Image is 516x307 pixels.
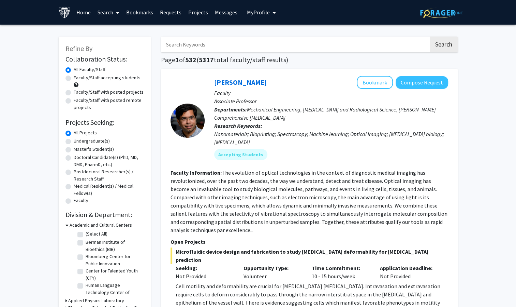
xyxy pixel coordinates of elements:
div: Volunteer [238,264,307,280]
span: Mechanical Engineering, [MEDICAL_DATA] and Radiological Science, [PERSON_NAME] Comprehensive [MED... [214,106,436,121]
p: Open Projects [171,238,448,246]
span: 5317 [199,55,214,64]
label: Human Language Technology Center of Excellence (HLTCOE) [86,282,142,303]
span: Refine By [65,44,92,53]
label: Berman Institute of Bioethics (BIB) [86,239,142,253]
b: Research Keywords: [214,122,262,129]
span: 532 [185,55,196,64]
a: Bookmarks [123,0,157,24]
label: Doctoral Candidate(s) (PhD, MD, DMD, PharmD, etc.) [74,154,144,168]
fg-read-more: The evolution of optical technologies in the context of diagnostic medical imaging has revolution... [171,169,447,233]
label: All Projects [74,129,97,136]
p: Opportunity Type: [244,264,301,272]
div: Nanomaterials; Bioprinting; Spectroscopy; Machine learning; Optical imaging; [MEDICAL_DATA] biolo... [214,130,448,146]
a: Messages [211,0,241,24]
label: Faculty/Staff with posted projects [74,89,144,96]
a: Requests [157,0,185,24]
img: ForagerOne Logo [420,8,463,18]
p: Time Commitment: [312,264,370,272]
span: 1 [175,55,179,64]
h2: Projects Seeking: [65,118,144,126]
button: Compose Request to Ishan Barman [396,76,448,89]
a: Home [73,0,94,24]
div: Not Provided [176,272,234,280]
p: Seeking: [176,264,234,272]
h2: Collaboration Status: [65,55,144,63]
input: Search Keywords [161,37,429,52]
label: Master's Student(s) [74,146,114,153]
a: Projects [185,0,211,24]
div: 10 - 15 hours/week [307,264,375,280]
label: Faculty [74,197,88,204]
label: Faculty/Staff with posted remote projects [74,97,144,111]
p: Associate Professor [214,97,448,105]
span: Microfluidic device design and fabrication to study [MEDICAL_DATA] deformability for [MEDICAL_DAT... [171,248,448,264]
a: Search [94,0,123,24]
iframe: Chat [5,276,29,302]
img: Johns Hopkins University Logo [59,6,71,18]
label: Medical Resident(s) / Medical Fellow(s) [74,183,144,197]
h1: Page of ( total faculty/staff results) [161,56,458,64]
p: Faculty [214,89,448,97]
h3: Academic and Cultural Centers [70,222,132,229]
label: Bloomberg Center for Public Innovation [86,253,142,267]
p: Application Deadline: [380,264,438,272]
label: Center for Talented Youth (CTY) [86,267,142,282]
div: Not Provided [375,264,443,280]
label: Faculty/Staff accepting students [74,74,141,81]
mat-chip: Accepting Students [214,149,267,160]
button: Add Ishan Barman to Bookmarks [357,76,393,89]
b: Departments: [214,106,247,113]
h2: Division & Department: [65,211,144,219]
label: (Select All) [86,230,107,238]
span: My Profile [247,9,270,16]
b: Faculty Information: [171,169,222,176]
a: [PERSON_NAME] [214,78,267,86]
label: Undergraduate(s) [74,137,110,145]
label: All Faculty/Staff [74,66,105,73]
label: Postdoctoral Researcher(s) / Research Staff [74,168,144,183]
button: Search [430,37,458,52]
h3: Applied Physics Laboratory [68,297,124,304]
